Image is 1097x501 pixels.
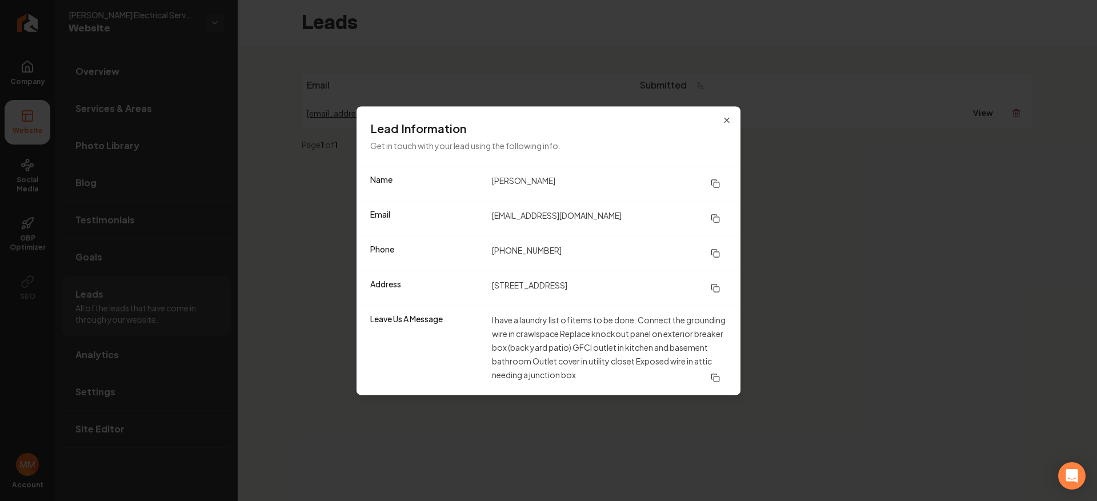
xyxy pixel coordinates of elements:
[370,243,483,263] dt: Phone
[492,278,727,298] dd: [STREET_ADDRESS]
[370,173,483,194] dt: Name
[370,138,727,152] p: Get in touch with your lead using the following info.
[492,312,727,388] dd: I have a laundry list of items to be done: Connect the grounding wire in crawlspace Replace knock...
[492,243,727,263] dd: [PHONE_NUMBER]
[370,208,483,229] dt: Email
[492,173,727,194] dd: [PERSON_NAME]
[370,120,727,136] h3: Lead Information
[370,278,483,298] dt: Address
[492,208,727,229] dd: [EMAIL_ADDRESS][DOMAIN_NAME]
[370,312,483,388] dt: Leave Us A Message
